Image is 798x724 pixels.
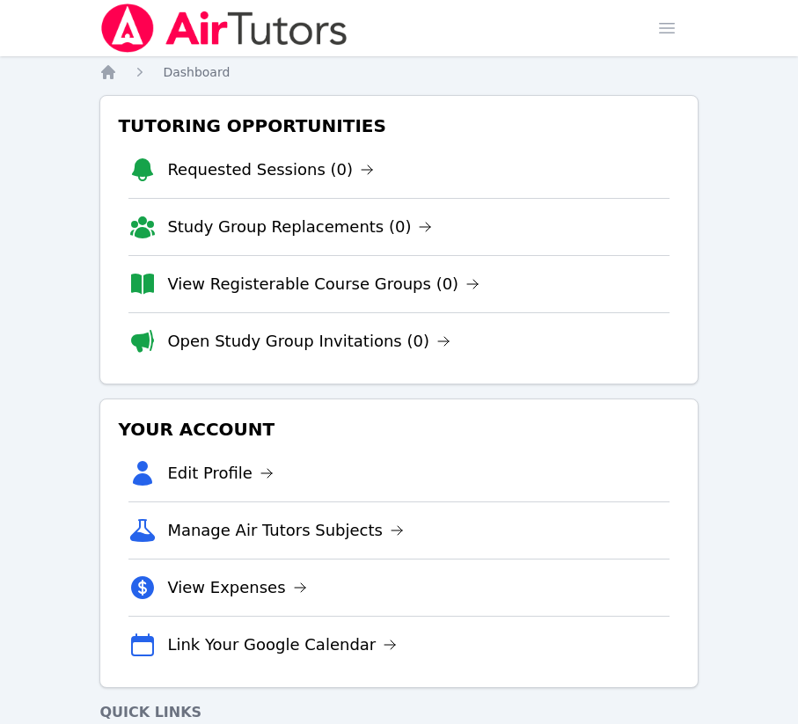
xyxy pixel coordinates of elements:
a: Manage Air Tutors Subjects [167,518,404,543]
a: Dashboard [163,63,230,81]
a: Link Your Google Calendar [167,633,397,657]
a: Study Group Replacements (0) [167,215,432,239]
a: Open Study Group Invitations (0) [167,329,450,354]
h4: Quick Links [99,702,698,723]
a: View Expenses [167,575,306,600]
a: Edit Profile [167,461,274,486]
img: Air Tutors [99,4,348,53]
h3: Tutoring Opportunities [114,110,683,142]
h3: Your Account [114,413,683,445]
nav: Breadcrumb [99,63,698,81]
a: Requested Sessions (0) [167,157,374,182]
a: View Registerable Course Groups (0) [167,272,480,296]
span: Dashboard [163,65,230,79]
